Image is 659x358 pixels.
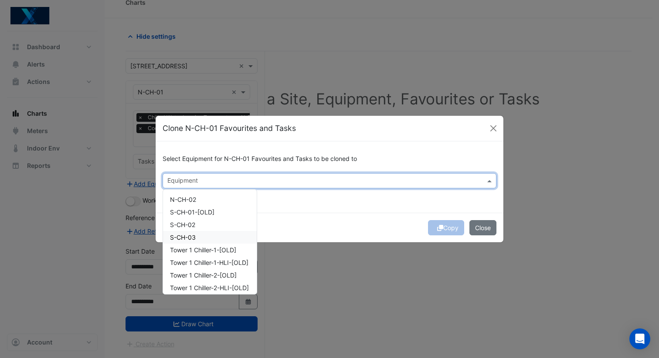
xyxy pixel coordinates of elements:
span: Tower 1 Chiller-2-HLI-[OLD] [170,284,249,291]
span: N-CH-02 [170,196,196,203]
span: S-CH-03 [170,234,196,241]
span: S-CH-02 [170,221,195,228]
button: Close [487,122,500,135]
div: Open Intercom Messenger [629,328,650,349]
div: Options List [163,190,257,294]
span: Tower 1 Chiller-1-[OLD] [170,246,236,254]
span: Tower 1 Chiller-2-[OLD] [170,271,237,279]
h5: Clone N-CH-01 Favourites and Tasks [163,123,296,134]
button: Select All [163,189,190,199]
h6: Select Equipment for N-CH-01 Favourites and Tasks to be cloned to [163,155,496,163]
span: S-CH-01-[OLD] [170,208,214,216]
span: Tower 1 Chiller-1-HLI-[OLD] [170,259,248,266]
div: Equipment [166,176,198,187]
button: Close [469,220,496,235]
